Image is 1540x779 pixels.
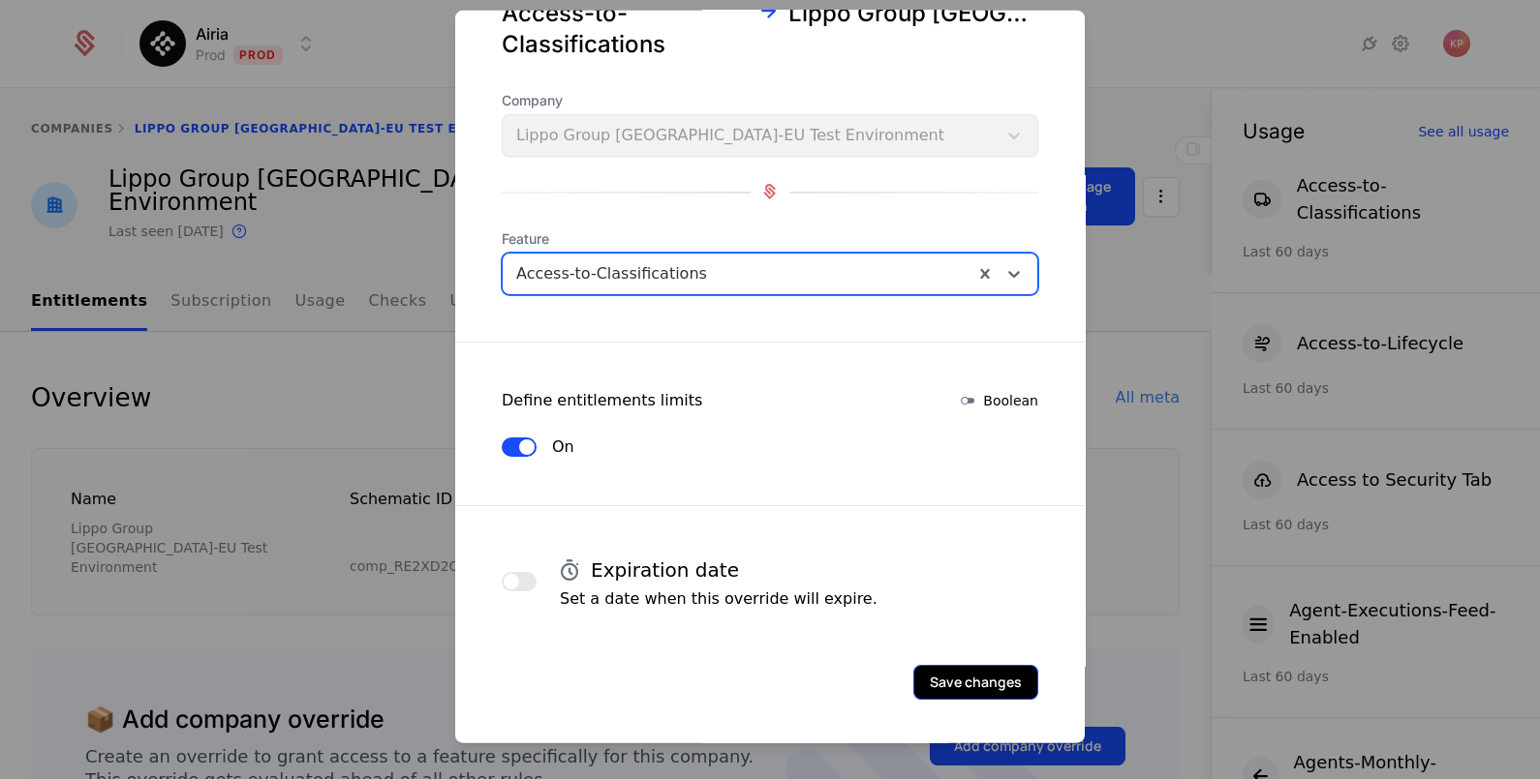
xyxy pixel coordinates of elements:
label: On [552,434,574,458]
span: Feature [502,228,1038,248]
span: Boolean [983,390,1038,409]
h4: Expiration date [591,555,739,583]
span: Company [502,90,1038,109]
p: Set a date when this override will expire. [560,586,878,610]
button: Save changes [913,664,1038,699]
div: Define entitlements limits [502,388,702,411]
